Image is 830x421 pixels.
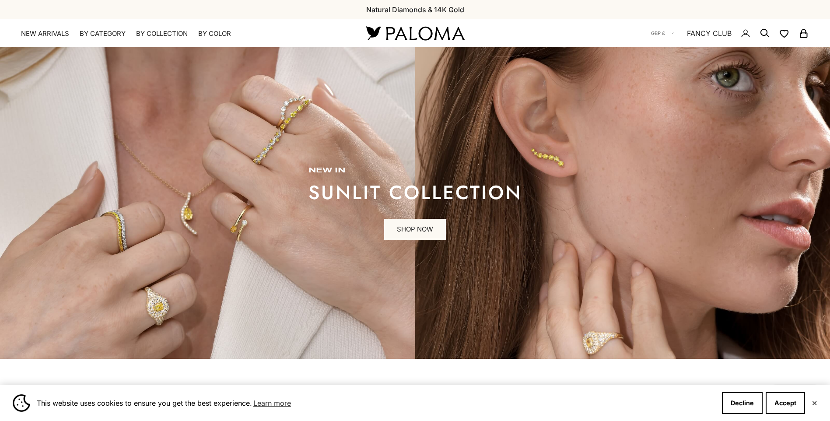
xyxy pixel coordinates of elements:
[651,29,674,37] button: GBP £
[366,4,464,15] p: Natural Diamonds & 14K Gold
[13,394,30,412] img: Cookie banner
[80,29,126,38] summary: By Category
[812,400,817,406] button: Close
[21,29,345,38] nav: Primary navigation
[252,396,292,410] a: Learn more
[766,392,805,414] button: Accept
[136,29,188,38] summary: By Collection
[37,396,715,410] span: This website uses cookies to ensure you get the best experience.
[21,29,69,38] a: NEW ARRIVALS
[722,392,763,414] button: Decline
[308,184,522,201] p: sunlit collection
[651,29,665,37] span: GBP £
[651,19,809,47] nav: Secondary navigation
[384,219,446,240] a: SHOP NOW
[308,166,522,175] p: new in
[687,28,732,39] a: FANCY CLUB
[198,29,231,38] summary: By Color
